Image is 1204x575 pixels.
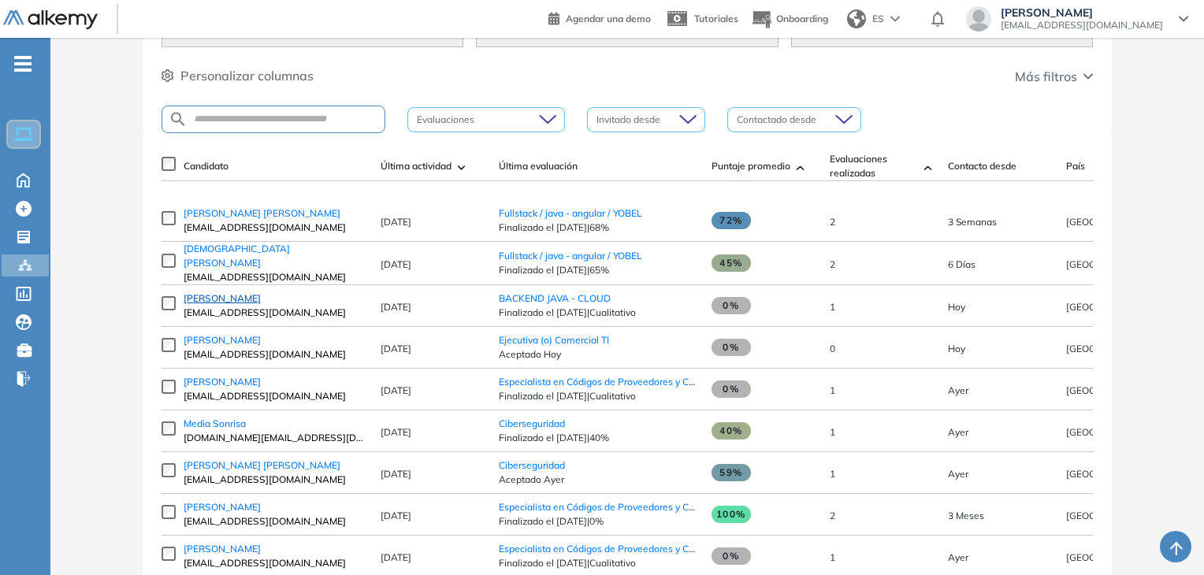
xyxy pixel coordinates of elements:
span: 18-ago-2025 [948,216,997,228]
span: [GEOGRAPHIC_DATA] [1066,468,1165,480]
span: 09-sep-2025 [948,551,968,563]
span: Finalizado el [DATE] | 0% [499,514,696,529]
span: [EMAIL_ADDRESS][DOMAIN_NAME] [184,556,365,570]
span: Última evaluación [499,159,578,173]
span: [GEOGRAPHIC_DATA] [1066,551,1165,563]
span: [DATE] [381,510,411,521]
button: Personalizar columnas [162,66,314,85]
span: 10-sep-2025 [948,301,965,313]
a: [DEMOGRAPHIC_DATA][PERSON_NAME] [184,242,365,270]
span: Puntaje promedio [712,159,790,173]
span: Agendar una demo [566,13,651,24]
span: Onboarding [776,13,828,24]
a: Especialista en Códigos de Proveedores y Clientes [499,501,718,513]
span: 0 [830,343,835,354]
span: Finalizado el [DATE] | 40% [499,431,696,445]
i: - [14,62,32,65]
span: [EMAIL_ADDRESS][DOMAIN_NAME] [184,473,365,487]
span: [PERSON_NAME] [184,543,261,555]
span: [PERSON_NAME] [184,376,261,388]
span: [PERSON_NAME] [184,292,261,304]
span: [EMAIL_ADDRESS][DOMAIN_NAME] [184,221,365,235]
span: [DOMAIN_NAME][EMAIL_ADDRESS][DOMAIN_NAME] [184,431,365,445]
a: [PERSON_NAME] [184,375,365,389]
a: [PERSON_NAME] [184,333,365,347]
a: BACKEND JAVA - CLOUD [499,292,611,304]
span: [GEOGRAPHIC_DATA] [1066,384,1165,396]
a: Especialista en Códigos de Proveedores y Clientes [499,376,718,388]
span: 45% [712,254,751,272]
button: Más filtros [1015,67,1093,86]
span: 09-sep-2025 [948,468,968,480]
span: [DATE] [381,258,411,270]
span: [PERSON_NAME] [1001,6,1163,19]
span: [PERSON_NAME] [184,501,261,513]
a: Ejecutiva (o) Comercial TI [499,334,609,346]
button: Onboarding [751,2,828,36]
img: [missing "en.ARROW_ALT" translation] [924,165,932,170]
span: 59% [712,464,751,481]
span: [PERSON_NAME] [PERSON_NAME] [184,207,340,219]
span: [DATE] [381,343,411,354]
span: 2 [830,216,835,228]
span: 1 [830,426,835,438]
span: Contacto desde [948,159,1016,173]
span: 0% [712,297,751,314]
span: 2 [830,510,835,521]
span: Media Sonrisa [184,417,246,429]
img: arrow [890,16,900,22]
span: [EMAIL_ADDRESS][DOMAIN_NAME] [1001,19,1163,32]
span: 0% [712,339,751,356]
span: 72% [712,212,751,229]
span: [DATE] [381,426,411,438]
span: 22-may-2025 [948,510,984,521]
img: SEARCH_ALT [169,109,188,129]
a: Ciberseguridad [499,417,565,429]
span: [EMAIL_ADDRESS][DOMAIN_NAME] [184,306,365,320]
span: [GEOGRAPHIC_DATA] [1066,426,1165,438]
span: [GEOGRAPHIC_DATA] [1066,216,1165,228]
span: Finalizado el [DATE] | Cualitativo [499,389,696,403]
span: 40% [712,422,751,440]
img: [missing "en.ARROW_ALT" translation] [797,165,805,170]
span: Aceptado Ayer [499,473,696,487]
img: Logo [3,10,98,30]
span: [GEOGRAPHIC_DATA] [1066,258,1165,270]
a: [PERSON_NAME] [184,542,365,556]
span: [EMAIL_ADDRESS][DOMAIN_NAME] [184,270,365,284]
span: Aceptado Hoy [499,347,696,362]
span: [DATE] [381,468,411,480]
span: Evaluaciones realizadas [830,152,918,180]
img: world [847,9,866,28]
span: Finalizado el [DATE] | 65% [499,263,696,277]
span: País [1066,159,1085,173]
span: 1 [830,384,835,396]
span: 1 [830,551,835,563]
a: Media Sonrisa [184,417,365,431]
span: Tutoriales [694,13,738,24]
span: [DEMOGRAPHIC_DATA][PERSON_NAME] [184,243,290,269]
span: [PERSON_NAME] [184,334,261,346]
a: Especialista en Códigos de Proveedores y Clientes [499,543,718,555]
a: [PERSON_NAME] [PERSON_NAME] [184,458,365,473]
span: 09-sep-2025 [948,426,968,438]
a: Agendar una demo [548,8,651,27]
a: [PERSON_NAME] [PERSON_NAME] [184,206,365,221]
span: [EMAIL_ADDRESS][DOMAIN_NAME] [184,514,365,529]
span: [GEOGRAPHIC_DATA] [1066,343,1165,354]
span: 03-sep-2025 [948,258,975,270]
span: 1 [830,468,835,480]
span: [DATE] [381,216,411,228]
span: Ciberseguridad [499,459,565,471]
a: Fullstack / java - angular / YOBEL [499,250,642,262]
span: 100% [712,506,751,523]
a: Fullstack / java - angular / YOBEL [499,207,642,219]
span: [GEOGRAPHIC_DATA] [1066,301,1165,313]
span: Más filtros [1015,67,1077,86]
